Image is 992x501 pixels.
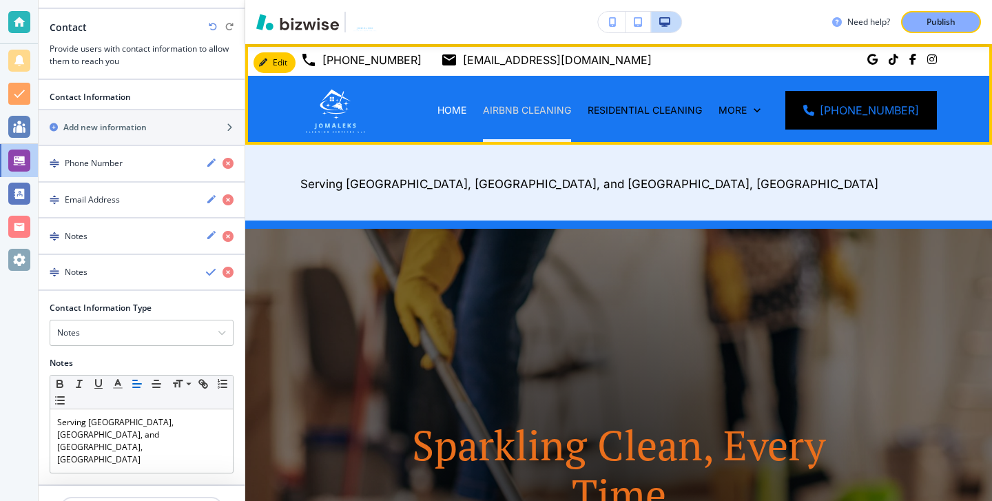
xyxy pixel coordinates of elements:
span: [PHONE_NUMBER] [820,102,919,119]
p: More [719,103,747,117]
h2: Contact [50,20,87,34]
img: Drag [50,159,59,168]
h2: Contact Information Type [50,302,152,314]
a: [PHONE_NUMBER] [300,50,422,70]
p: HOME [437,103,466,117]
button: DragPhone Number [39,146,245,181]
h2: Contact Information [50,91,245,103]
p: AIRBNB CLEANING [483,103,571,117]
h4: Phone Number [65,157,123,170]
h3: Provide users with contact information to allow them to reach you [50,43,234,68]
h4: Notes [57,327,80,339]
img: Your Logo [351,11,379,33]
p: [PHONE_NUMBER] [322,50,422,70]
p: Serving [GEOGRAPHIC_DATA], [GEOGRAPHIC_DATA], and [GEOGRAPHIC_DATA], [GEOGRAPHIC_DATA] [300,175,937,193]
a: [EMAIL_ADDRESS][DOMAIN_NAME] [441,50,652,70]
button: Edit [254,52,296,73]
img: Drag [50,232,59,241]
button: DragNotes [39,255,245,289]
h4: Notes [65,266,87,278]
h3: Need help? [847,16,890,28]
a: [PHONE_NUMBER] [785,91,937,130]
button: Publish [901,11,981,33]
img: Drag [50,195,59,205]
button: Add new information [39,110,245,145]
img: Jomaleks Cleaning [300,81,372,139]
h2: Notes [50,357,73,369]
h2: Add new information [63,121,147,134]
p: Serving [GEOGRAPHIC_DATA], [GEOGRAPHIC_DATA], and [GEOGRAPHIC_DATA], [GEOGRAPHIC_DATA] [57,416,226,466]
p: RESIDENTIAL CLEANING [588,103,702,117]
h4: Email Address [65,194,120,206]
img: Drag [50,267,59,277]
p: Publish [927,16,955,28]
button: DragNotes [39,218,245,254]
button: DragEmail Address [39,183,245,218]
p: [EMAIL_ADDRESS][DOMAIN_NAME] [463,50,652,70]
h4: Notes [65,230,87,243]
img: Bizwise Logo [256,14,339,30]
